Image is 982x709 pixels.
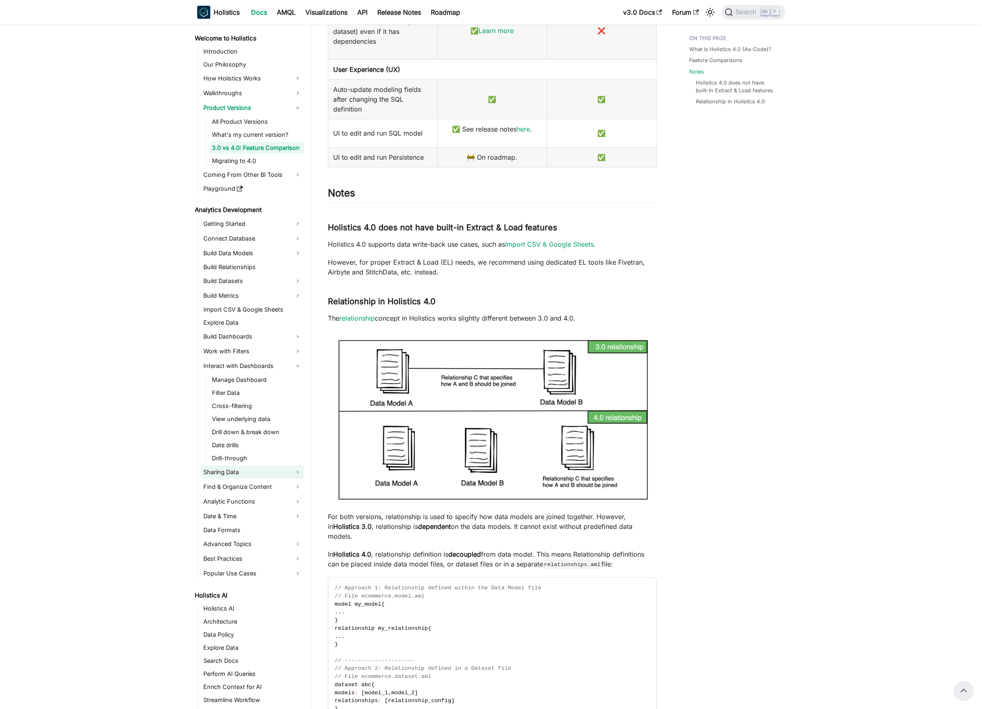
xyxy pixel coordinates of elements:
[335,665,511,671] span: // Approach 2: Relationship defined in a Dataset file
[192,33,304,44] a: Welcome to Holistics
[689,56,742,64] a: Feature Comparisons
[272,6,301,19] a: AMQL
[547,119,656,147] td: ✅
[201,567,304,580] a: Popular Use Cases
[696,79,777,94] a: Holistics 4.0 does not have built-in Extract & Load features
[201,480,304,493] a: Find & Organize Content
[214,7,240,17] b: Holistics
[201,510,304,523] a: Date & Time
[328,512,657,541] p: For both versions, relationship is used to specify how data models are joined together. However, ...
[201,168,304,181] a: Coming From Other BI Tools
[437,147,547,167] td: 🚧 On roadmap.
[201,466,304,479] a: Sharing Data
[328,80,437,119] td: Auto-update modeling fields after changing the SQL definition
[335,658,415,664] span: // ---------------------
[201,232,304,245] a: Connect Database
[543,560,602,569] code: relationships.aml
[418,522,451,531] strong: dependent
[201,642,304,653] a: Explore Data
[209,116,304,127] a: All Product Versions
[667,6,704,19] a: Forum
[333,550,371,558] strong: Holistics 4.0
[547,147,656,167] td: ✅
[197,6,210,19] img: Holistics
[437,80,547,119] td: ✅
[333,522,372,531] strong: Holistics 3.0
[328,147,437,167] td: UI to edit and run Persistence
[201,681,304,693] a: Enrich Context for AI
[201,261,304,273] a: Build Relationships
[721,5,785,20] button: Search (Ctrl+K)
[704,6,717,19] button: Switch between dark and light mode (currently light mode)
[517,125,530,133] a: here
[209,453,304,464] a: Drill-through
[209,426,304,438] a: Drill down & break down
[618,6,667,19] a: v3.0 Docs
[201,616,304,627] a: Architecture
[201,274,304,288] a: Build Datasets
[328,187,657,203] h2: Notes
[201,655,304,667] a: Search Docs
[201,317,304,328] a: Explore Data
[388,698,451,704] span: relationship_config
[335,633,345,640] span: ...
[733,9,761,16] span: Search
[209,387,304,399] a: Filter Data
[197,6,240,19] a: HolisticsHolistics
[954,681,973,700] button: Scroll back to top
[209,374,304,386] a: Manage Dashboard
[192,590,304,601] a: Holistics AI
[201,247,304,260] a: Build Data Models
[479,27,514,35] a: Learn more
[388,690,391,696] span: ,
[201,552,304,565] a: Best Practices
[689,45,771,53] a: What is Holistics 4.0 (As-Code)?
[209,439,304,451] a: Date drills
[201,183,304,194] a: Playground
[414,690,418,696] span: ]
[365,690,388,696] span: model_1
[335,682,372,688] span: dataset abc
[689,68,704,76] a: Notes
[335,673,432,680] span: // File ecommerce.dataset.aml
[201,629,304,640] a: Data Policy
[189,25,312,709] nav: Docs sidebar
[426,6,465,19] a: Roadmap
[437,2,547,60] td: ✅
[771,8,779,16] kbd: K
[209,413,304,425] a: View underlying data
[448,550,481,558] strong: decoupled
[335,593,425,599] span: // File ecommerce.model.aml
[201,603,304,614] a: Holistics AI
[428,625,431,631] span: {
[335,601,381,607] span: model my_model
[339,314,375,322] a: relationship
[201,495,304,508] a: Analytic Functions
[201,330,304,343] a: Build Dashboards
[328,119,437,147] td: UI to edit and run SQL model
[328,313,657,323] p: The concept in Holistics works slightly different between 3.0 and 4.0.
[201,694,304,706] a: Streamline Workflow
[372,6,426,19] a: Release Notes
[371,682,374,688] span: {
[201,537,304,551] a: Advanced Topics
[385,698,388,704] span: [
[192,204,304,216] a: Analytics Development
[547,2,656,60] td: ❌
[201,101,304,114] a: Product Versions
[333,65,400,74] b: User Experience (UX)
[391,690,414,696] span: model_2
[209,142,304,154] a: 3.0 vs 4.0: Feature Comparison
[201,217,304,230] a: Getting Started
[201,72,304,85] a: How Holistics Works
[209,400,304,412] a: Cross-filtering
[201,87,304,100] a: Walkthroughs
[328,297,657,307] h3: Relationship in Holistics 4.0
[335,617,338,623] span: }
[209,155,304,167] a: Migrating to 4.0
[443,124,542,134] p: ✅ See release notes .
[547,80,656,119] td: ✅
[505,240,594,248] a: Import CSV & Google Sheets
[246,6,272,19] a: Docs
[352,6,372,19] a: API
